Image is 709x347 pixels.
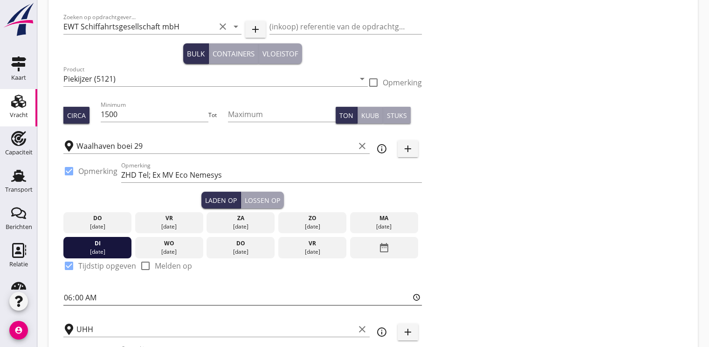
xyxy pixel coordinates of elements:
[137,214,200,222] div: vr
[208,111,228,119] div: Tot
[357,324,368,335] i: clear
[2,2,35,37] img: logo-small.a267ee39.svg
[66,248,129,256] div: [DATE]
[205,195,237,205] div: Laden op
[281,214,344,222] div: zo
[383,78,422,87] label: Opmerking
[63,19,215,34] input: Zoeken op opdrachtgever...
[9,321,28,340] i: account_circle
[336,107,358,124] button: Ton
[357,140,368,152] i: clear
[6,224,32,230] div: Berichten
[209,43,259,64] button: Containers
[155,261,192,271] label: Melden op
[379,239,390,256] i: date_range
[352,214,416,222] div: ma
[358,107,383,124] button: Kuub
[137,239,200,248] div: wo
[259,43,302,64] button: Vloeistof
[228,107,336,122] input: Maximum
[187,49,205,59] div: Bulk
[101,107,209,122] input: Minimum
[209,222,272,231] div: [DATE]
[67,111,86,120] div: Circa
[281,222,344,231] div: [DATE]
[66,222,129,231] div: [DATE]
[63,107,89,124] button: Circa
[201,192,241,208] button: Laden op
[183,43,209,64] button: Bulk
[76,322,355,337] input: Losplaats
[209,214,272,222] div: za
[11,75,26,81] div: Kaart
[209,248,272,256] div: [DATE]
[76,139,355,153] input: Laadplaats
[5,187,33,193] div: Transport
[217,21,228,32] i: clear
[78,167,117,176] label: Opmerking
[402,143,413,154] i: add
[230,21,241,32] i: arrow_drop_down
[66,214,129,222] div: do
[376,326,387,338] i: info_outline
[213,49,255,59] div: Containers
[137,222,200,231] div: [DATE]
[262,49,298,59] div: Vloeistof
[63,71,355,86] input: Product
[250,24,261,35] i: add
[281,239,344,248] div: vr
[66,239,129,248] div: di
[281,248,344,256] div: [DATE]
[5,149,33,155] div: Capaciteit
[402,326,413,338] i: add
[339,111,353,120] div: Ton
[383,107,411,124] button: Stuks
[357,73,368,84] i: arrow_drop_down
[9,261,28,267] div: Relatie
[10,112,28,118] div: Vracht
[361,111,379,120] div: Kuub
[209,239,272,248] div: do
[269,19,421,34] input: (inkoop) referentie van de opdrachtgever
[376,143,387,154] i: info_outline
[78,261,136,271] label: Tijdstip opgeven
[121,167,422,182] input: Opmerking
[137,248,200,256] div: [DATE]
[387,111,407,120] div: Stuks
[352,222,416,231] div: [DATE]
[241,192,284,208] button: Lossen op
[245,195,280,205] div: Lossen op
